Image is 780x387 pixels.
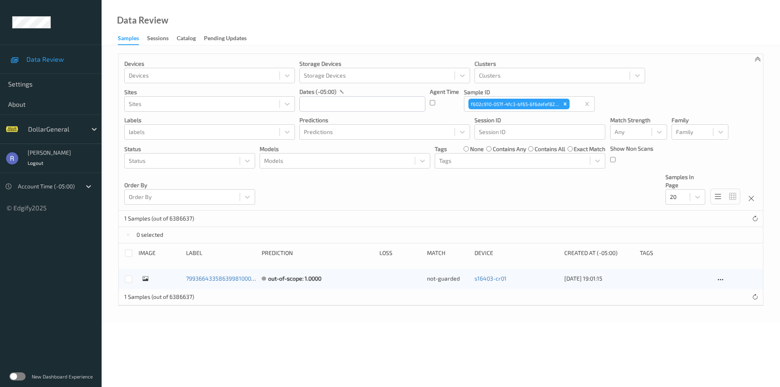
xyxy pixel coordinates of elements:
[435,145,447,153] p: Tags
[186,275,283,282] a: 799366433586399810002074123569
[640,249,710,257] div: Tags
[574,145,605,153] label: exact match
[268,275,321,283] div: out-of-scope: 1.0000
[672,116,728,124] p: Family
[535,145,565,153] label: contains all
[177,34,196,44] div: Catalog
[124,88,295,96] p: Sites
[124,116,295,124] p: labels
[124,214,194,223] p: 1 Samples (out of 6386637)
[610,116,667,124] p: Match Strength
[124,60,295,68] p: Devices
[665,173,705,189] p: Samples In Page
[177,33,204,44] a: Catalog
[147,34,169,44] div: Sessions
[430,88,459,96] p: Agent Time
[468,99,561,109] div: f602c910-057f-4fc3-bf65-6f6defef8286
[474,249,559,257] div: Device
[474,116,605,124] p: Session ID
[427,275,469,283] div: not-guarded
[474,60,645,68] p: Clusters
[493,145,526,153] label: contains any
[147,33,177,44] a: Sessions
[118,33,147,45] a: Samples
[610,145,653,153] p: Show Non Scans
[204,33,255,44] a: Pending Updates
[117,16,168,24] div: Data Review
[379,249,421,257] div: Loss
[139,249,180,257] div: image
[564,249,634,257] div: Created At (-05:00)
[262,249,373,257] div: Prediction
[124,181,255,189] p: Order By
[118,34,139,45] div: Samples
[299,116,470,124] p: Predictions
[186,249,256,257] div: Label
[124,293,194,301] p: 1 Samples (out of 6386637)
[427,249,469,257] div: Match
[470,145,484,153] label: none
[564,275,634,283] div: [DATE] 19:01:15
[260,145,430,153] p: Models
[124,145,255,153] p: Status
[136,231,163,239] p: 0 selected
[299,60,470,68] p: Storage Devices
[204,34,247,44] div: Pending Updates
[464,88,595,96] p: Sample ID
[561,99,570,109] div: Remove f602c910-057f-4fc3-bf65-6f6defef8286
[474,275,507,282] a: s16403-cr01
[299,88,336,96] p: dates (-05:00)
